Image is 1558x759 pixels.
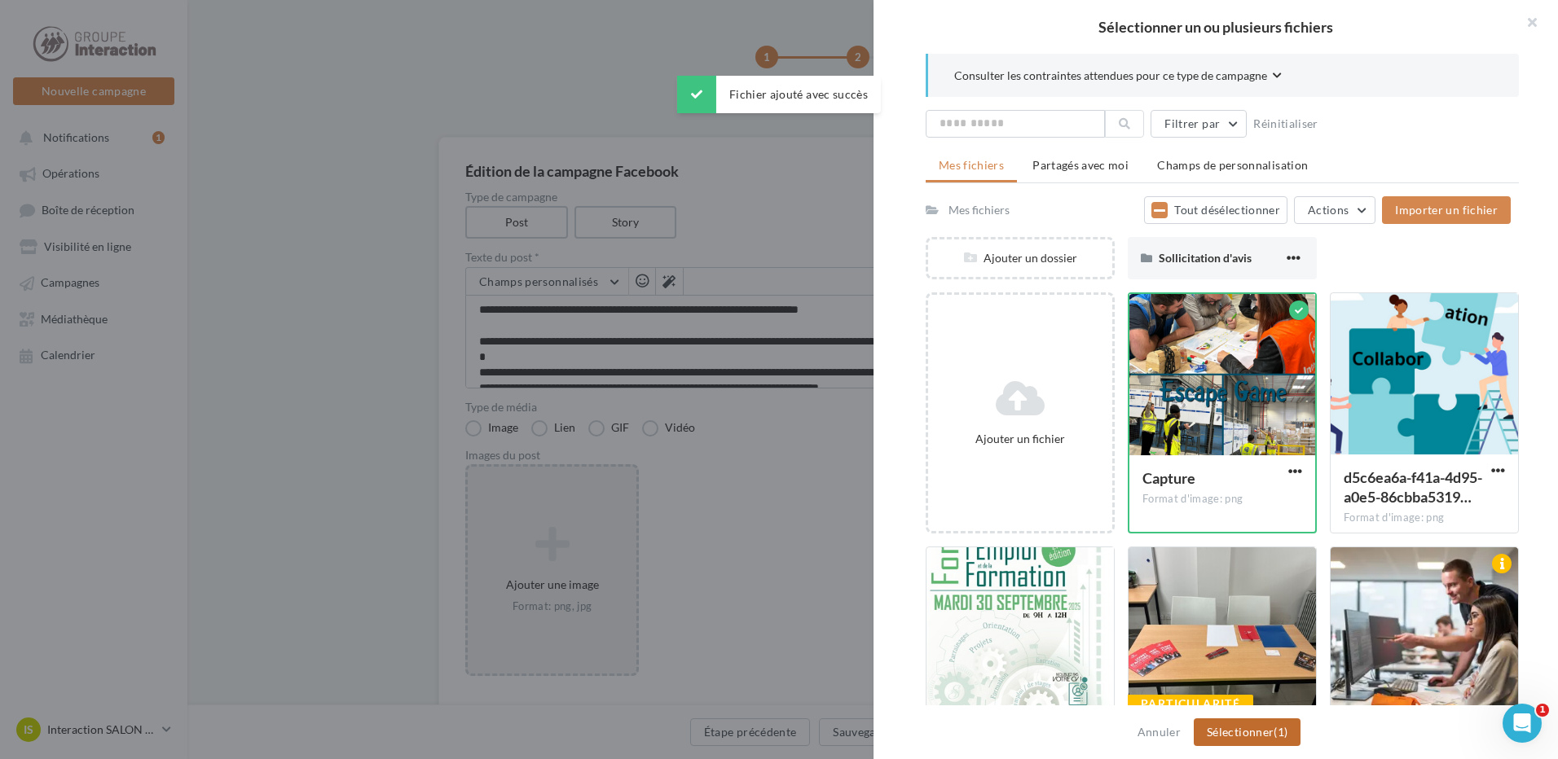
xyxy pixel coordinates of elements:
span: (1) [1274,725,1287,739]
span: Consulter les contraintes attendues pour ce type de campagne [954,68,1267,84]
button: Tout désélectionner [1144,196,1287,224]
div: Ajouter un fichier [935,431,1106,447]
iframe: Intercom live chat [1503,704,1542,743]
div: Fichier ajouté avec succès [677,76,881,113]
button: Sélectionner(1) [1194,718,1301,746]
span: d5c6ea6a-f41a-4d95-a0e5-86cbba531922 [1344,468,1482,506]
span: Sollicitation d'avis [1159,251,1252,265]
div: Mes fichiers [948,202,1010,218]
div: Particularité [1128,695,1253,713]
span: Importer un fichier [1395,203,1498,217]
button: Réinitialiser [1247,114,1325,134]
div: Format d'image: png [1142,492,1302,507]
button: Filtrer par [1151,110,1247,138]
button: Importer un fichier [1382,196,1511,224]
div: Format d'image: png [1344,511,1505,525]
div: Ajouter un dossier [928,250,1112,266]
span: Partagés avec moi [1032,158,1129,172]
span: Champs de personnalisation [1157,158,1308,172]
h2: Sélectionner un ou plusieurs fichiers [900,20,1532,34]
span: Mes fichiers [939,158,1004,172]
span: Capture [1142,469,1195,487]
span: 1 [1536,704,1549,717]
button: Annuler [1131,722,1187,742]
button: Actions [1294,196,1375,224]
button: Consulter les contraintes attendues pour ce type de campagne [954,67,1282,87]
span: Actions [1308,203,1349,217]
